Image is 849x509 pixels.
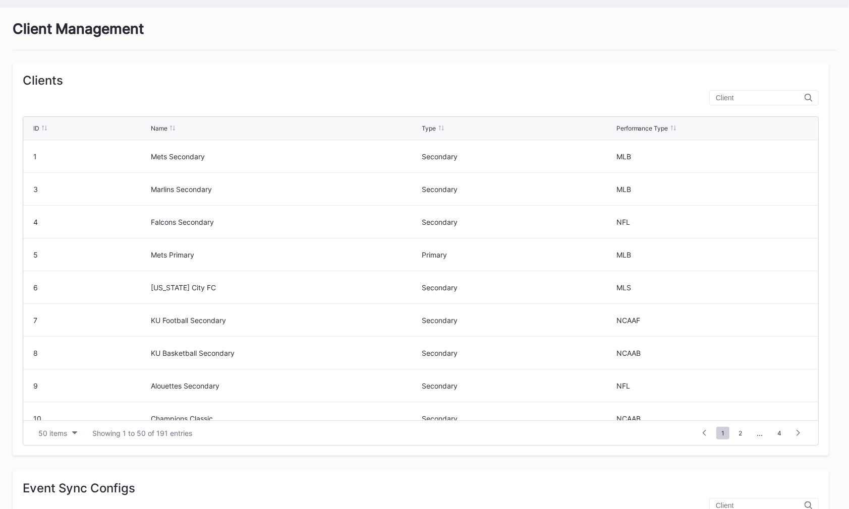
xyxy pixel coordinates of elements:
div: Secondary [422,381,614,390]
div: Secondary [422,152,614,161]
div: Client Management [13,20,836,50]
div: Mets Primary [151,250,419,259]
div: Mets Secondary [151,152,419,161]
div: 5 [33,250,148,259]
div: MLS [616,283,808,292]
div: MLB [616,185,808,194]
div: Marlins Secondary [151,185,419,194]
span: 4 [772,427,786,439]
div: 9 [33,381,148,390]
div: Showing 1 to 50 of 191 entries [92,429,192,437]
div: 7 [33,316,148,325]
div: Primary [422,250,614,259]
div: Secondary [422,349,614,357]
div: Type [422,124,436,132]
div: Secondary [422,185,614,194]
div: Alouettes Secondary [151,381,419,390]
div: ID [33,124,39,132]
div: Falcons Secondary [151,218,419,226]
div: NCAAB [616,349,808,357]
div: 10 [33,414,148,423]
div: MLB [616,250,808,259]
div: Event Sync Configs [23,481,819,495]
span: 1 [716,427,729,439]
div: Secondary [422,283,614,292]
div: 8 [33,349,148,357]
div: Secondary [422,414,614,423]
button: 50 items [33,426,82,440]
div: Performance Type [616,124,668,132]
div: KU Football Secondary [151,316,419,325]
div: 1 [33,152,148,161]
div: NFL [616,381,808,390]
div: Secondary [422,218,614,226]
div: Name [151,124,167,132]
span: 2 [733,427,747,439]
div: 4 [33,218,148,226]
div: [US_STATE] City FC [151,283,419,292]
div: 50 items [38,429,67,437]
div: ... [749,429,770,437]
div: MLB [616,152,808,161]
div: Secondary [422,316,614,325]
div: 3 [33,185,148,194]
div: Champions Classic [151,414,419,423]
div: KU Basketball Secondary [151,349,419,357]
div: NFL [616,218,808,226]
div: 6 [33,283,148,292]
div: Clients [23,73,819,88]
div: NCAAF [616,316,808,325]
input: Client [716,94,805,102]
div: NCAAB [616,414,808,423]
